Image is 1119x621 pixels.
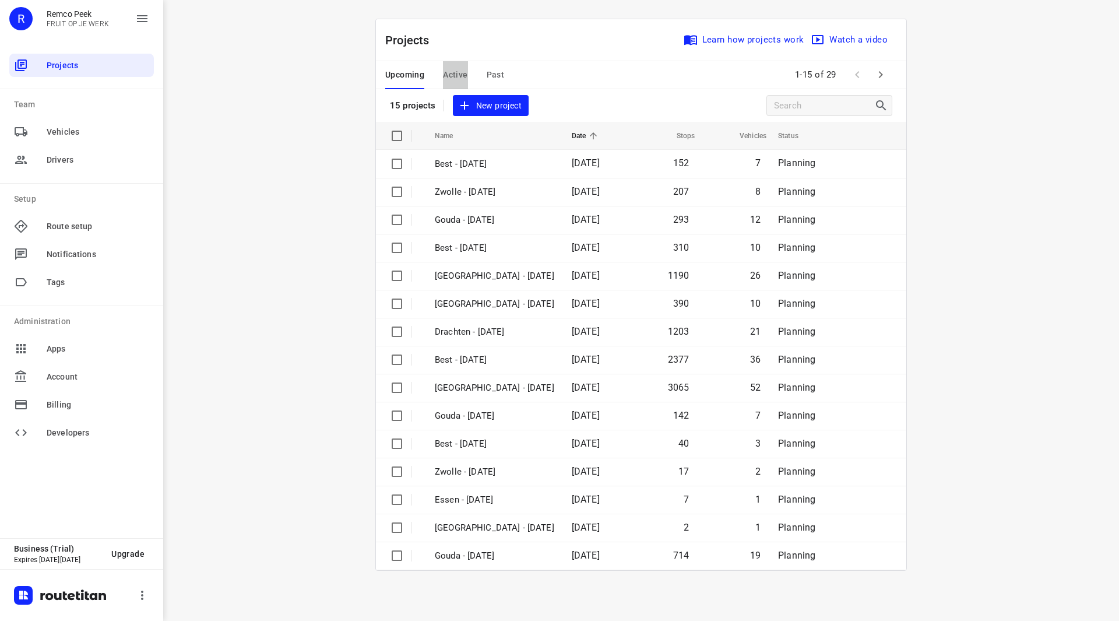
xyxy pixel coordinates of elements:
[435,269,554,283] p: Zwolle - Wednesday
[678,466,689,477] span: 17
[750,298,761,309] span: 10
[9,120,154,143] div: Vehicles
[778,186,815,197] span: Planning
[487,68,505,82] span: Past
[435,297,554,311] p: Zwolle - Tuesday
[668,326,689,337] span: 1203
[47,248,149,261] span: Notifications
[47,20,109,28] p: FRUIT OP JE WERK
[778,438,815,449] span: Planning
[673,298,689,309] span: 390
[774,97,874,115] input: Search projects
[673,214,689,225] span: 293
[47,371,149,383] span: Account
[102,543,154,564] button: Upgrade
[869,63,892,86] span: Next Page
[778,354,815,365] span: Planning
[9,215,154,238] div: Route setup
[778,410,815,421] span: Planning
[673,157,689,169] span: 152
[9,148,154,171] div: Drivers
[435,241,554,255] p: Best - Thursday
[778,298,815,309] span: Planning
[453,95,529,117] button: New project
[385,68,424,82] span: Upcoming
[755,466,761,477] span: 2
[778,382,815,393] span: Planning
[755,157,761,169] span: 7
[678,438,689,449] span: 40
[47,154,149,166] span: Drivers
[572,494,600,505] span: [DATE]
[572,410,600,421] span: [DATE]
[755,522,761,533] span: 1
[9,243,154,266] div: Notifications
[460,99,522,113] span: New project
[778,522,815,533] span: Planning
[435,381,554,395] p: Zwolle - Monday
[435,437,554,451] p: Best - Friday
[778,494,815,505] span: Planning
[47,9,109,19] p: Remco Peek
[435,185,554,199] p: Zwolle - Friday
[750,550,761,561] span: 19
[684,494,689,505] span: 7
[778,157,815,169] span: Planning
[385,31,439,49] p: Projects
[572,522,600,533] span: [DATE]
[435,129,469,143] span: Name
[435,465,554,479] p: Zwolle - Friday
[390,100,436,111] p: 15 projects
[668,382,689,393] span: 3065
[673,410,689,421] span: 142
[9,271,154,294] div: Tags
[572,129,601,143] span: Date
[778,242,815,253] span: Planning
[661,129,695,143] span: Stops
[435,549,554,563] p: Gouda - Thursday
[14,544,102,553] p: Business (Trial)
[778,270,815,281] span: Planning
[790,62,841,87] span: 1-15 of 29
[435,213,554,227] p: Gouda - Friday
[47,220,149,233] span: Route setup
[778,129,814,143] span: Status
[572,466,600,477] span: [DATE]
[778,214,815,225] span: Planning
[111,549,145,559] span: Upgrade
[750,354,761,365] span: 36
[435,325,554,339] p: Drachten - Monday
[435,493,554,507] p: Essen - Friday
[874,99,892,113] div: Search
[9,393,154,416] div: Billing
[755,186,761,197] span: 8
[755,438,761,449] span: 3
[47,343,149,355] span: Apps
[443,68,467,82] span: Active
[14,99,154,111] p: Team
[750,214,761,225] span: 12
[724,129,766,143] span: Vehicles
[47,59,149,72] span: Projects
[846,63,869,86] span: Previous Page
[673,186,689,197] span: 207
[47,276,149,289] span: Tags
[572,438,600,449] span: [DATE]
[668,354,689,365] span: 2377
[435,521,554,535] p: Antwerpen - Thursday
[9,365,154,388] div: Account
[750,382,761,393] span: 52
[572,186,600,197] span: [DATE]
[9,421,154,444] div: Developers
[572,382,600,393] span: [DATE]
[778,550,815,561] span: Planning
[14,193,154,205] p: Setup
[9,54,154,77] div: Projects
[750,270,761,281] span: 26
[572,326,600,337] span: [DATE]
[572,270,600,281] span: [DATE]
[47,427,149,439] span: Developers
[668,270,689,281] span: 1190
[47,126,149,138] span: Vehicles
[684,522,689,533] span: 2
